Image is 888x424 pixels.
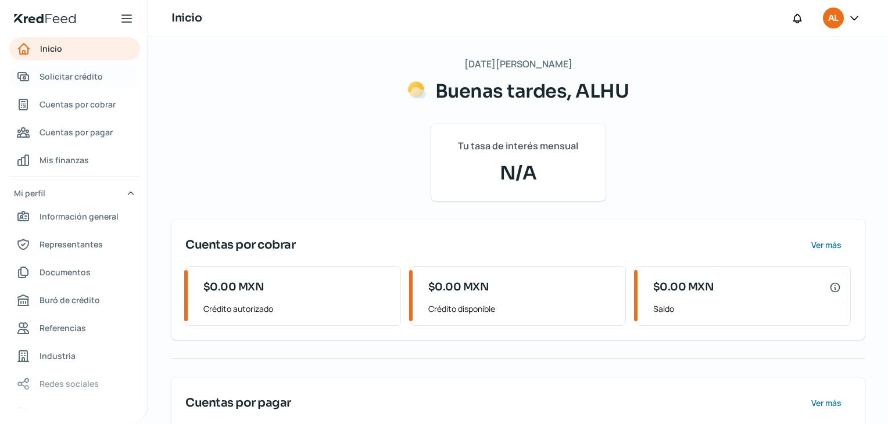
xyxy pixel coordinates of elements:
[40,376,99,391] span: Redes sociales
[9,233,140,256] a: Representantes
[9,289,140,312] a: Buró de crédito
[40,321,86,335] span: Referencias
[9,65,140,88] a: Solicitar crédito
[40,69,103,84] span: Solicitar crédito
[653,301,841,316] span: Saldo
[828,12,838,26] span: AL
[801,233,851,257] button: Ver más
[40,209,119,224] span: Información general
[40,97,116,112] span: Cuentas por cobrar
[40,404,76,419] span: Colateral
[811,399,842,407] span: Ver más
[9,261,140,284] a: Documentos
[40,265,91,279] span: Documentos
[185,394,291,412] span: Cuentas por pagar
[9,205,140,228] a: Información general
[435,80,629,103] span: Buenas tardes, ALHU
[9,372,140,396] a: Redes sociales
[171,10,202,27] h1: Inicio
[40,237,103,251] span: Representantes
[9,93,140,116] a: Cuentas por cobrar
[40,125,113,139] span: Cuentas por pagar
[428,301,616,316] span: Crédito disponible
[40,293,100,307] span: Buró de crédito
[9,121,140,144] a: Cuentas por pagar
[203,279,264,295] span: $0.00 MXN
[407,81,426,99] img: Saludos
[40,348,76,363] span: Industria
[653,279,714,295] span: $0.00 MXN
[185,236,295,254] span: Cuentas por cobrar
[203,301,391,316] span: Crédito autorizado
[40,153,89,167] span: Mis finanzas
[458,138,578,154] span: Tu tasa de interés mensual
[428,279,489,295] span: $0.00 MXN
[464,56,572,73] span: [DATE][PERSON_NAME]
[9,400,140,423] a: Colateral
[801,391,851,415] button: Ver más
[811,241,842,249] span: Ver más
[9,344,140,368] a: Industria
[14,186,45,200] span: Mi perfil
[9,37,140,60] a: Inicio
[445,159,592,187] span: N/A
[40,41,62,56] span: Inicio
[9,317,140,340] a: Referencias
[9,149,140,172] a: Mis finanzas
